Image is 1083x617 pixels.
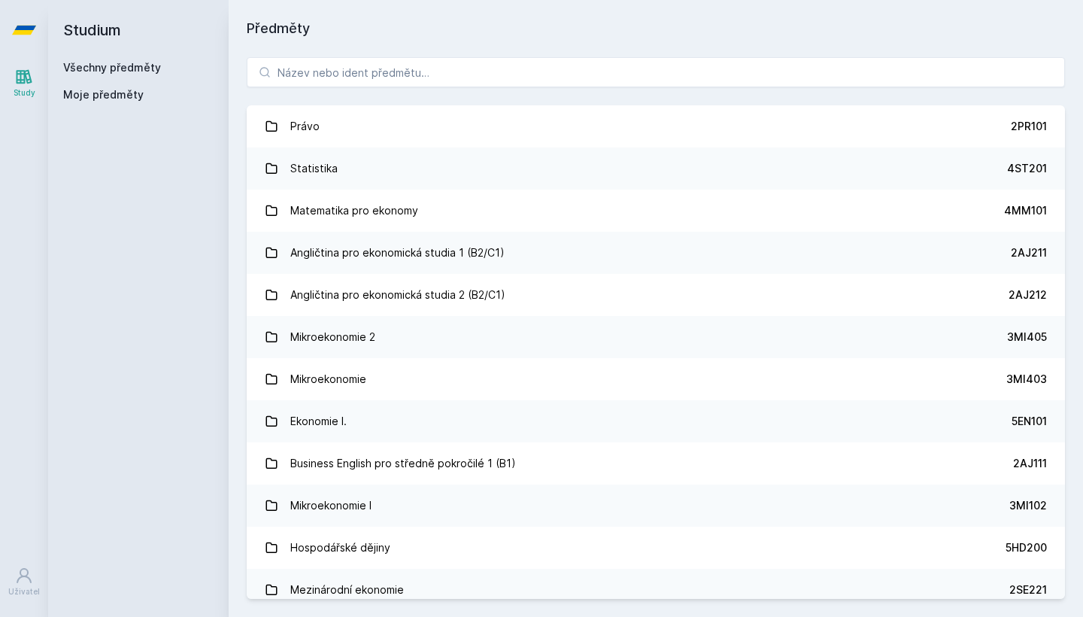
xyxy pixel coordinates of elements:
div: 3MI405 [1007,330,1047,345]
a: Mikroekonomie I 3MI102 [247,485,1065,527]
h1: Předměty [247,18,1065,39]
a: Hospodářské dějiny 5HD200 [247,527,1065,569]
div: 2SE221 [1009,582,1047,597]
div: Mikroekonomie 2 [290,322,375,352]
div: 2AJ211 [1011,245,1047,260]
a: Statistika 4ST201 [247,147,1065,190]
a: Study [3,60,45,106]
div: 2AJ212 [1009,287,1047,302]
div: 4MM101 [1004,203,1047,218]
input: Název nebo ident předmětu… [247,57,1065,87]
div: Matematika pro ekonomy [290,196,418,226]
div: Uživatel [8,586,40,597]
a: Všechny předměty [63,61,161,74]
a: Business English pro středně pokročilé 1 (B1) 2AJ111 [247,442,1065,485]
div: Mezinárodní ekonomie [290,575,404,605]
div: 2AJ111 [1013,456,1047,471]
a: Ekonomie I. 5EN101 [247,400,1065,442]
a: Mikroekonomie 2 3MI405 [247,316,1065,358]
a: Právo 2PR101 [247,105,1065,147]
div: 4ST201 [1007,161,1047,176]
div: Business English pro středně pokročilé 1 (B1) [290,448,516,479]
div: 3MI403 [1006,372,1047,387]
a: Uživatel [3,559,45,605]
div: Angličtina pro ekonomická studia 1 (B2/C1) [290,238,505,268]
div: Mikroekonomie [290,364,366,394]
div: 5HD200 [1006,540,1047,555]
div: Ekonomie I. [290,406,347,436]
div: Statistika [290,153,338,184]
span: Moje předměty [63,87,144,102]
div: Hospodářské dějiny [290,533,390,563]
div: 2PR101 [1011,119,1047,134]
div: Mikroekonomie I [290,491,372,521]
a: Mikroekonomie 3MI403 [247,358,1065,400]
a: Matematika pro ekonomy 4MM101 [247,190,1065,232]
a: Angličtina pro ekonomická studia 1 (B2/C1) 2AJ211 [247,232,1065,274]
div: 5EN101 [1012,414,1047,429]
a: Mezinárodní ekonomie 2SE221 [247,569,1065,611]
div: Angličtina pro ekonomická studia 2 (B2/C1) [290,280,505,310]
div: 3MI102 [1009,498,1047,513]
a: Angličtina pro ekonomická studia 2 (B2/C1) 2AJ212 [247,274,1065,316]
div: Study [14,87,35,99]
div: Právo [290,111,320,141]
